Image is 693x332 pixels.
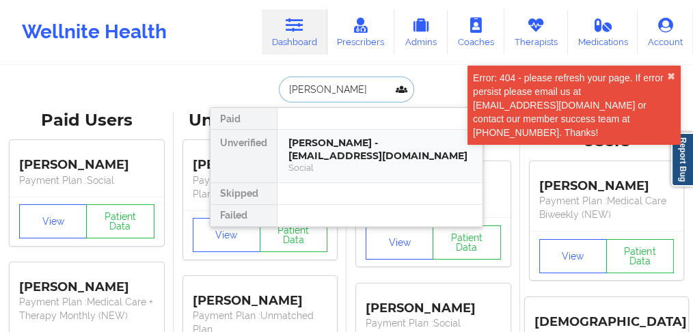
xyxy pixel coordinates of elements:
div: Failed [210,205,277,227]
div: Skipped [210,183,277,205]
a: Coaches [448,10,504,55]
div: [PERSON_NAME] [193,148,328,174]
p: Payment Plan : Social [366,316,501,330]
p: Payment Plan : Social [19,174,154,187]
p: Payment Plan : Unmatched Plan [193,174,328,201]
div: [PERSON_NAME] [19,148,154,174]
div: [PERSON_NAME] [193,283,328,309]
button: Patient Data [86,204,154,238]
button: Patient Data [606,239,674,273]
div: [PERSON_NAME] - [EMAIL_ADDRESS][DOMAIN_NAME] [288,137,472,162]
button: View [539,239,607,273]
a: Dashboard [262,10,327,55]
a: Prescribers [327,10,395,55]
button: View [366,225,433,260]
p: Payment Plan : Medical Care + Therapy Monthly (NEW) [19,295,154,322]
div: [PERSON_NAME] [366,290,501,316]
div: Unverified Users [183,110,338,131]
p: Payment Plan : Medical Care Biweekly (NEW) [539,194,675,221]
button: View [193,218,260,252]
div: [PERSON_NAME] [539,168,675,194]
div: Paid Users [10,110,164,131]
div: [PERSON_NAME] [19,269,154,295]
div: Unverified [210,130,277,183]
button: Patient Data [260,218,327,252]
div: Paid [210,108,277,130]
a: Report Bug [671,133,693,186]
button: Patient Data [433,225,500,260]
div: Error: 404 - please refresh your page. If error persist please email us at [EMAIL_ADDRESS][DOMAIN... [473,71,667,139]
a: Admins [394,10,448,55]
button: View [19,204,87,238]
button: close [667,71,675,82]
div: Social [288,162,472,174]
